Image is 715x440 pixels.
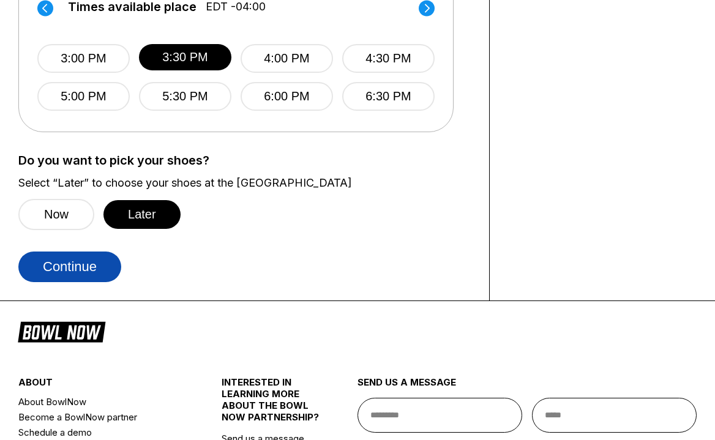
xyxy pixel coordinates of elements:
label: Do you want to pick your shoes? [18,154,471,167]
button: 4:30 PM [342,44,435,73]
button: Now [18,199,94,230]
label: Select “Later” to choose your shoes at the [GEOGRAPHIC_DATA] [18,176,471,190]
button: 6:30 PM [342,82,435,111]
button: 3:30 PM [139,44,231,70]
div: about [18,376,188,394]
button: 6:00 PM [241,82,333,111]
button: Continue [18,252,121,282]
div: INTERESTED IN LEARNING MORE ABOUT THE BOWL NOW PARTNERSHIP? [222,376,323,433]
a: Schedule a demo [18,425,188,440]
div: send us a message [357,376,697,398]
a: Become a BowlNow partner [18,409,188,425]
a: About BowlNow [18,394,188,409]
button: 4:00 PM [241,44,333,73]
button: Later [103,200,181,229]
button: 5:00 PM [37,82,130,111]
button: 3:00 PM [37,44,130,73]
button: 5:30 PM [139,82,231,111]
